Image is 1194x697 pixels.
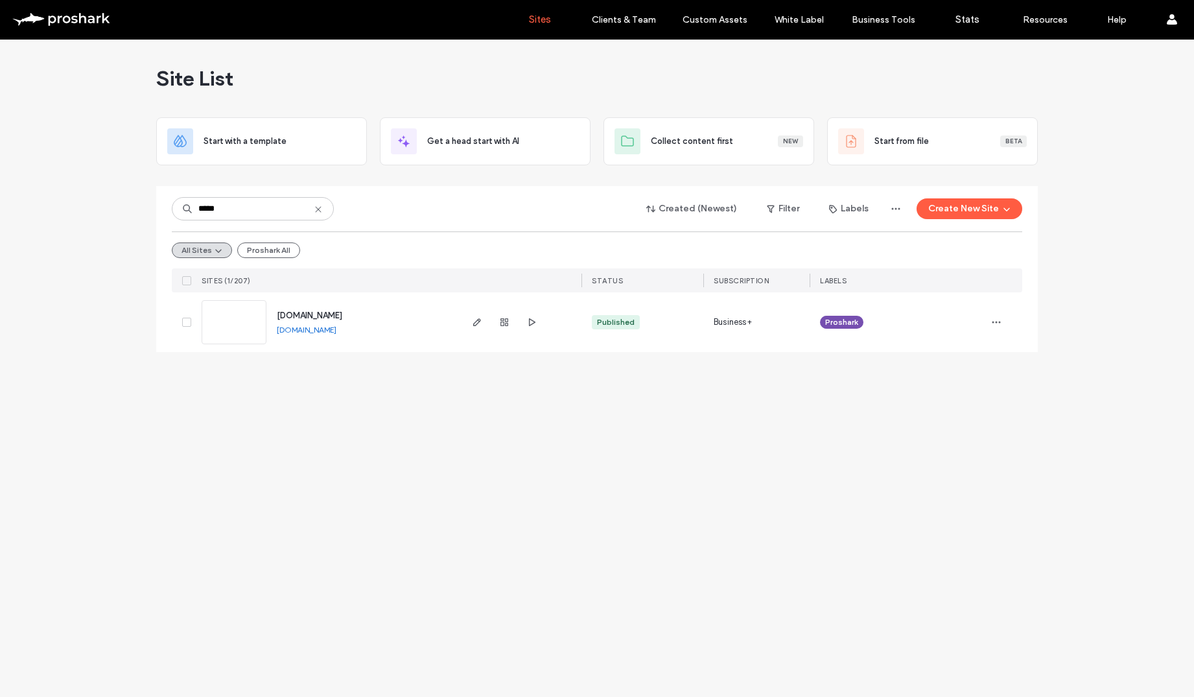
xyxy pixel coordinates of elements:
[1000,136,1027,147] div: Beta
[1023,14,1068,25] label: Resources
[380,117,591,165] div: Get a head start with AI
[156,117,367,165] div: Start with a template
[955,14,979,25] label: Stats
[852,14,915,25] label: Business Tools
[237,242,300,258] button: Proshark All
[683,14,747,25] label: Custom Assets
[172,242,232,258] button: All Sites
[917,198,1022,219] button: Create New Site
[204,135,287,148] span: Start with a template
[277,325,336,335] a: [DOMAIN_NAME]
[651,135,733,148] span: Collect content first
[820,276,847,285] span: LABELS
[603,117,814,165] div: Collect content firstNew
[30,9,56,21] span: Help
[592,14,656,25] label: Clients & Team
[635,198,749,219] button: Created (Newest)
[1107,14,1127,25] label: Help
[529,14,551,25] label: Sites
[202,276,251,285] span: SITES (1/207)
[778,136,803,147] div: New
[754,198,812,219] button: Filter
[156,65,233,91] span: Site List
[714,316,752,329] span: Business+
[874,135,929,148] span: Start from file
[714,276,769,285] span: SUBSCRIPTION
[825,316,858,328] span: Proshark
[277,311,342,320] a: [DOMAIN_NAME]
[427,135,519,148] span: Get a head start with AI
[817,198,880,219] button: Labels
[827,117,1038,165] div: Start from fileBeta
[775,14,824,25] label: White Label
[597,316,635,328] div: Published
[592,276,623,285] span: STATUS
